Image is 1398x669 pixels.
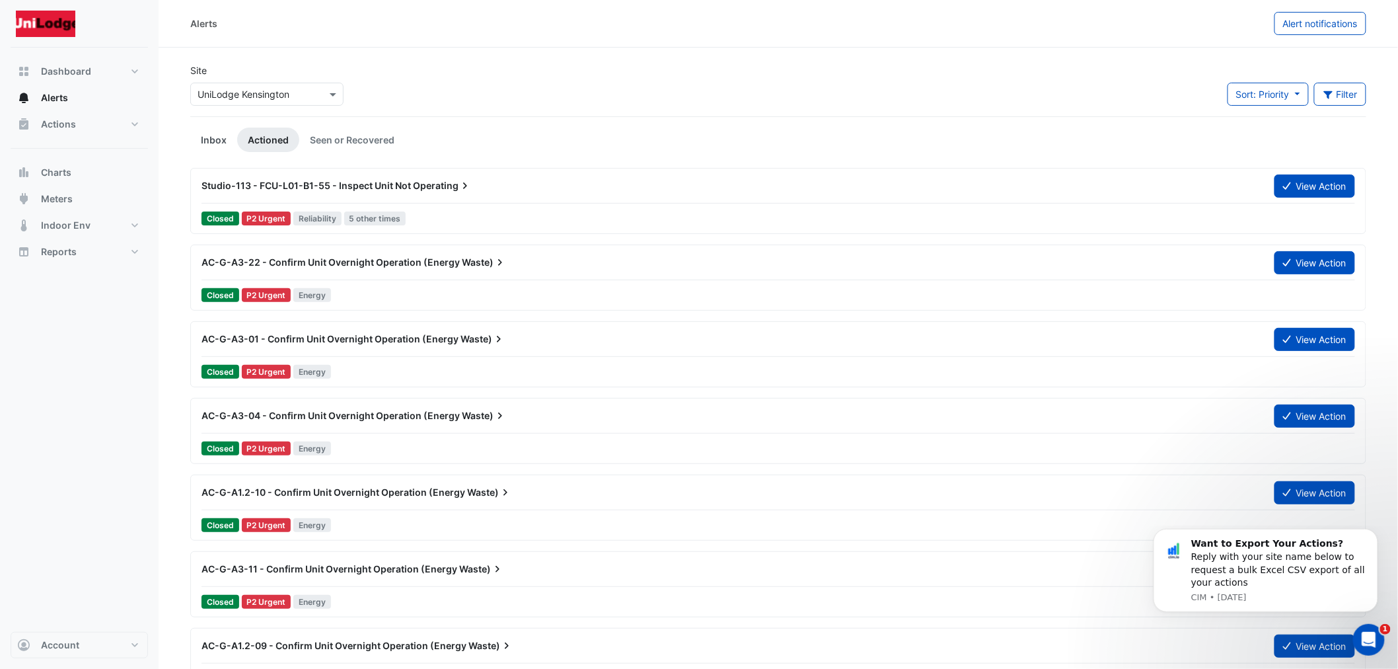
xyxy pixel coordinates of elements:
[1274,251,1355,274] button: View Action
[413,179,472,192] span: Operating
[17,166,30,179] app-icon: Charts
[1353,624,1385,656] iframe: Intercom live chat
[202,333,459,344] span: AC-G-A3-01 - Confirm Unit Overnight Operation (Energy
[467,486,512,499] span: Waste)
[1274,175,1355,198] button: View Action
[462,409,507,422] span: Waste)
[11,212,148,239] button: Indoor Env
[293,365,331,379] span: Energy
[202,212,239,225] span: Closed
[460,333,505,346] span: Waste)
[11,58,148,85] button: Dashboard
[202,563,457,574] span: AC-G-A3-11 - Confirm Unit Overnight Operation (Energy
[41,245,77,258] span: Reports
[202,365,239,379] span: Closed
[242,518,291,532] div: P2 Urgent
[459,563,504,576] span: Waste)
[1274,405,1355,428] button: View Action
[242,288,291,302] div: P2 Urgent
[242,442,291,455] div: P2 Urgent
[202,595,239,609] span: Closed
[1228,83,1309,106] button: Sort: Priority
[242,595,291,609] div: P2 Urgent
[299,128,405,152] a: Seen or Recovered
[41,192,73,206] span: Meters
[41,166,71,179] span: Charts
[11,186,148,212] button: Meters
[190,17,217,30] div: Alerts
[1380,624,1391,635] span: 1
[11,85,148,111] button: Alerts
[1236,89,1290,100] span: Sort: Priority
[1314,83,1367,106] button: Filter
[11,111,148,138] button: Actions
[202,288,239,302] span: Closed
[462,256,507,269] span: Waste)
[17,245,30,258] app-icon: Reports
[242,212,291,225] div: P2 Urgent
[202,487,465,498] span: AC-G-A1.2-10 - Confirm Unit Overnight Operation (Energy
[242,365,291,379] div: P2 Urgent
[1274,328,1355,351] button: View Action
[17,118,30,131] app-icon: Actions
[202,518,239,532] span: Closed
[202,640,466,651] span: AC-G-A1.2-09 - Confirm Unit Overnight Operation (Energy
[1274,12,1366,35] button: Alert notifications
[17,219,30,232] app-icon: Indoor Env
[41,219,91,232] span: Indoor Env
[202,442,239,455] span: Closed
[41,91,68,104] span: Alerts
[11,632,148,658] button: Account
[11,239,148,265] button: Reports
[41,65,91,78] span: Dashboard
[293,288,331,302] span: Energy
[190,128,237,152] a: Inbox
[293,212,342,225] span: Reliability
[16,11,75,37] img: Company Logo
[1274,481,1355,504] button: View Action
[11,159,148,186] button: Charts
[468,639,513,652] span: Waste)
[293,442,331,455] span: Energy
[293,595,331,609] span: Energy
[293,518,331,532] span: Energy
[41,639,79,652] span: Account
[17,65,30,78] app-icon: Dashboard
[237,128,299,152] a: Actioned
[17,91,30,104] app-icon: Alerts
[190,63,207,77] label: Site
[1283,18,1358,29] span: Alert notifications
[202,410,460,421] span: AC-G-A3-04 - Confirm Unit Overnight Operation (Energy
[344,212,406,225] span: 5 other times
[1134,526,1398,662] iframe: Intercom notifications message
[17,192,30,206] app-icon: Meters
[202,180,411,191] span: Studio-113 - FCU-L01-B1-55 - Inspect Unit Not
[41,118,76,131] span: Actions
[202,256,460,268] span: AC-G-A3-22 - Confirm Unit Overnight Operation (Energy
